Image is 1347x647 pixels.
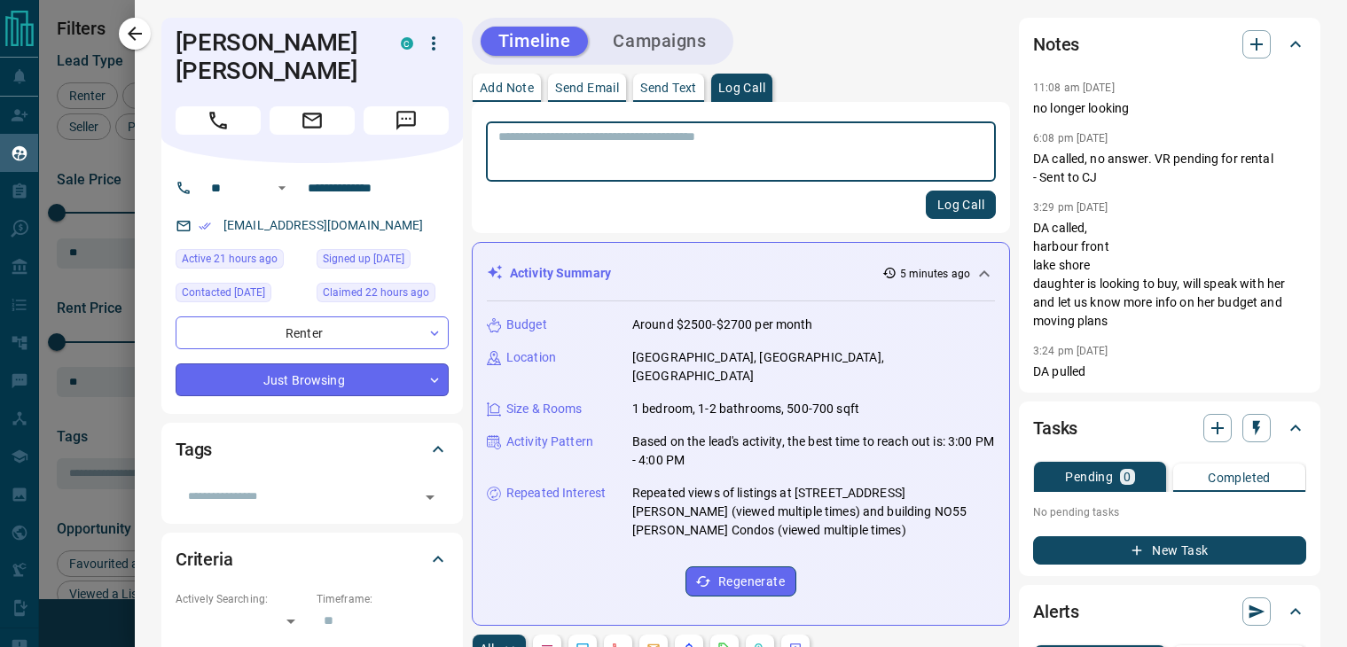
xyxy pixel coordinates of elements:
p: Size & Rooms [506,400,583,418]
p: DA pulled [1033,362,1306,381]
div: Renter [176,316,449,349]
p: 0 [1124,471,1131,483]
p: Activity Pattern [506,433,593,451]
div: Tags [176,428,449,471]
svg: Email Verified [199,220,211,232]
p: No pending tasks [1033,499,1306,526]
a: [EMAIL_ADDRESS][DOMAIN_NAME] [223,218,424,232]
p: no longer looking [1033,99,1306,118]
p: Actively Searching: [176,591,308,607]
h2: Criteria [176,545,233,573]
div: Notes [1033,23,1306,66]
span: Claimed 22 hours ago [323,284,429,301]
h2: Alerts [1033,597,1079,626]
div: condos.ca [401,37,413,50]
p: 3:29 pm [DATE] [1033,201,1108,214]
div: Just Browsing [176,363,449,396]
p: Send Email [555,82,619,94]
p: Based on the lead's activity, the best time to reach out is: 3:00 PM - 4:00 PM [632,433,995,470]
button: Regenerate [685,566,796,596]
h1: [PERSON_NAME] [PERSON_NAME] [176,28,374,85]
div: Thu Sep 11 2025 [176,249,308,274]
p: DA called, no answer. VR pending for rental - Sent to CJ [1033,150,1306,187]
p: Location [506,348,556,367]
p: Timeframe: [317,591,449,607]
p: Send Text [640,82,697,94]
button: Timeline [481,27,589,56]
p: Repeated Interest [506,484,606,503]
div: Wed Sep 10 2025 [176,283,308,308]
p: Budget [506,316,547,334]
h2: Tasks [1033,414,1077,442]
p: Add Note [480,82,534,94]
div: Alerts [1033,590,1306,633]
button: Open [271,177,293,199]
h2: Tags [176,435,212,464]
div: Tasks [1033,407,1306,449]
span: Active 21 hours ago [182,250,278,268]
p: Pending [1065,471,1113,483]
button: New Task [1033,536,1306,565]
button: Log Call [926,191,996,219]
p: Repeated views of listings at [STREET_ADDRESS][PERSON_NAME] (viewed multiple times) and building ... [632,484,995,540]
span: Contacted [DATE] [182,284,265,301]
span: Call [176,106,261,135]
p: [GEOGRAPHIC_DATA], [GEOGRAPHIC_DATA], [GEOGRAPHIC_DATA] [632,348,995,386]
p: Activity Summary [510,264,611,283]
div: Thu Sep 11 2025 [317,283,449,308]
h2: Notes [1033,30,1079,58]
span: Signed up [DATE] [323,250,404,268]
p: Around $2500-$2700 per month [632,316,813,334]
button: Open [418,485,442,510]
div: Activity Summary5 minutes ago [487,257,995,290]
p: 6:08 pm [DATE] [1033,132,1108,144]
p: 11:08 am [DATE] [1033,82,1115,94]
span: Email [270,106,355,135]
p: Log Call [718,82,765,94]
p: DA called, harbour front lake shore daughter is looking to buy, will speak with her and let us kn... [1033,219,1306,331]
p: 3:24 pm [DATE] [1033,345,1108,357]
div: Criteria [176,538,449,581]
p: Completed [1208,472,1271,484]
p: 5 minutes ago [900,266,970,282]
div: Tue Sep 09 2025 [317,249,449,274]
p: 1 bedroom, 1-2 bathrooms, 500-700 sqft [632,400,859,418]
button: Campaigns [595,27,724,56]
span: Message [364,106,449,135]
